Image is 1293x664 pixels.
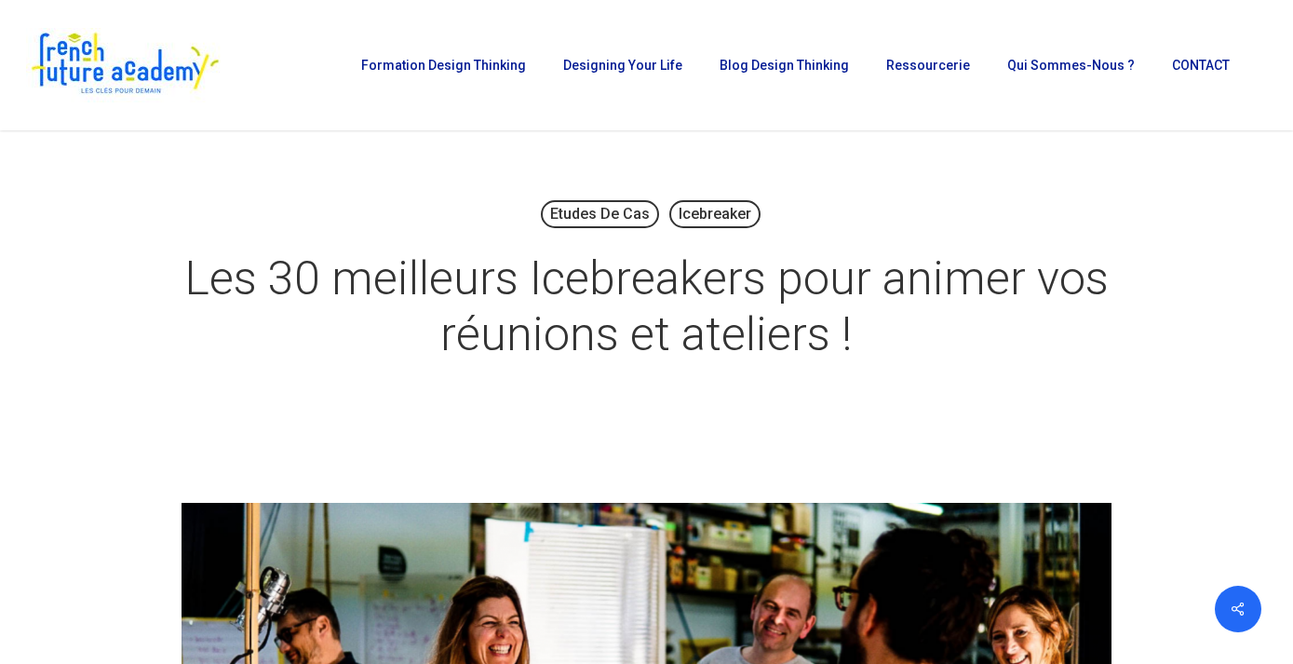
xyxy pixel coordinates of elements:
[720,58,849,73] span: Blog Design Thinking
[877,59,979,72] a: Ressourcerie
[1007,58,1135,73] span: Qui sommes-nous ?
[541,200,659,228] a: Etudes de cas
[998,59,1144,72] a: Qui sommes-nous ?
[710,59,858,72] a: Blog Design Thinking
[1163,59,1239,72] a: CONTACT
[1172,58,1230,73] span: CONTACT
[563,58,682,73] span: Designing Your Life
[182,232,1112,381] h1: Les 30 meilleurs Icebreakers pour animer vos réunions et ateliers !
[26,28,222,102] img: French Future Academy
[669,200,761,228] a: Icebreaker
[554,59,692,72] a: Designing Your Life
[886,58,970,73] span: Ressourcerie
[361,58,526,73] span: Formation Design Thinking
[352,59,535,72] a: Formation Design Thinking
